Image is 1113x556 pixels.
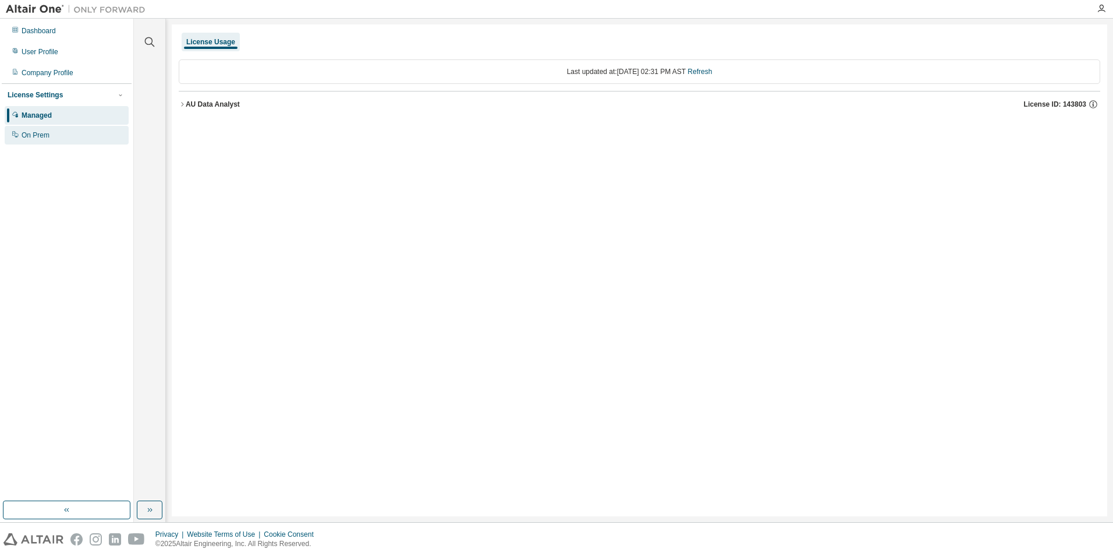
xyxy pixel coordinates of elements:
[109,533,121,546] img: linkedin.svg
[3,533,63,546] img: altair_logo.svg
[8,90,63,100] div: License Settings
[22,131,49,140] div: On Prem
[155,539,321,549] p: © 2025 Altair Engineering, Inc. All Rights Reserved.
[179,59,1100,84] div: Last updated at: [DATE] 02:31 PM AST
[186,100,240,109] div: AU Data Analyst
[22,111,52,120] div: Managed
[187,530,264,539] div: Website Terms of Use
[687,68,712,76] a: Refresh
[155,530,187,539] div: Privacy
[6,3,151,15] img: Altair One
[90,533,102,546] img: instagram.svg
[22,68,73,78] div: Company Profile
[22,26,56,36] div: Dashboard
[70,533,83,546] img: facebook.svg
[186,37,235,47] div: License Usage
[179,92,1100,117] button: AU Data AnalystLicense ID: 143803
[264,530,320,539] div: Cookie Consent
[22,47,58,57] div: User Profile
[128,533,145,546] img: youtube.svg
[1024,100,1086,109] span: License ID: 143803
